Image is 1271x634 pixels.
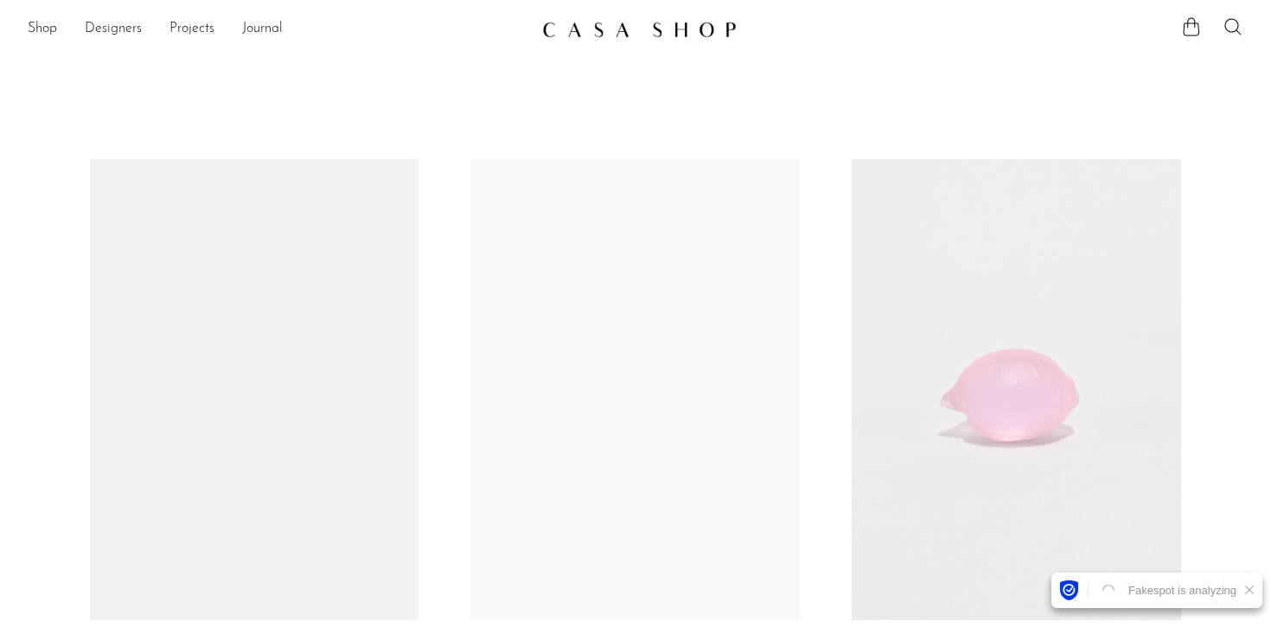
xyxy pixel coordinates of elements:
a: Journal [242,18,283,41]
ul: NEW HEADER MENU [28,15,528,44]
a: Designers [85,18,142,41]
a: Shop [28,18,57,41]
a: Projects [169,18,214,41]
nav: Desktop navigation [28,15,528,44]
div: Fakespot is analyzing [1121,584,1243,598]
